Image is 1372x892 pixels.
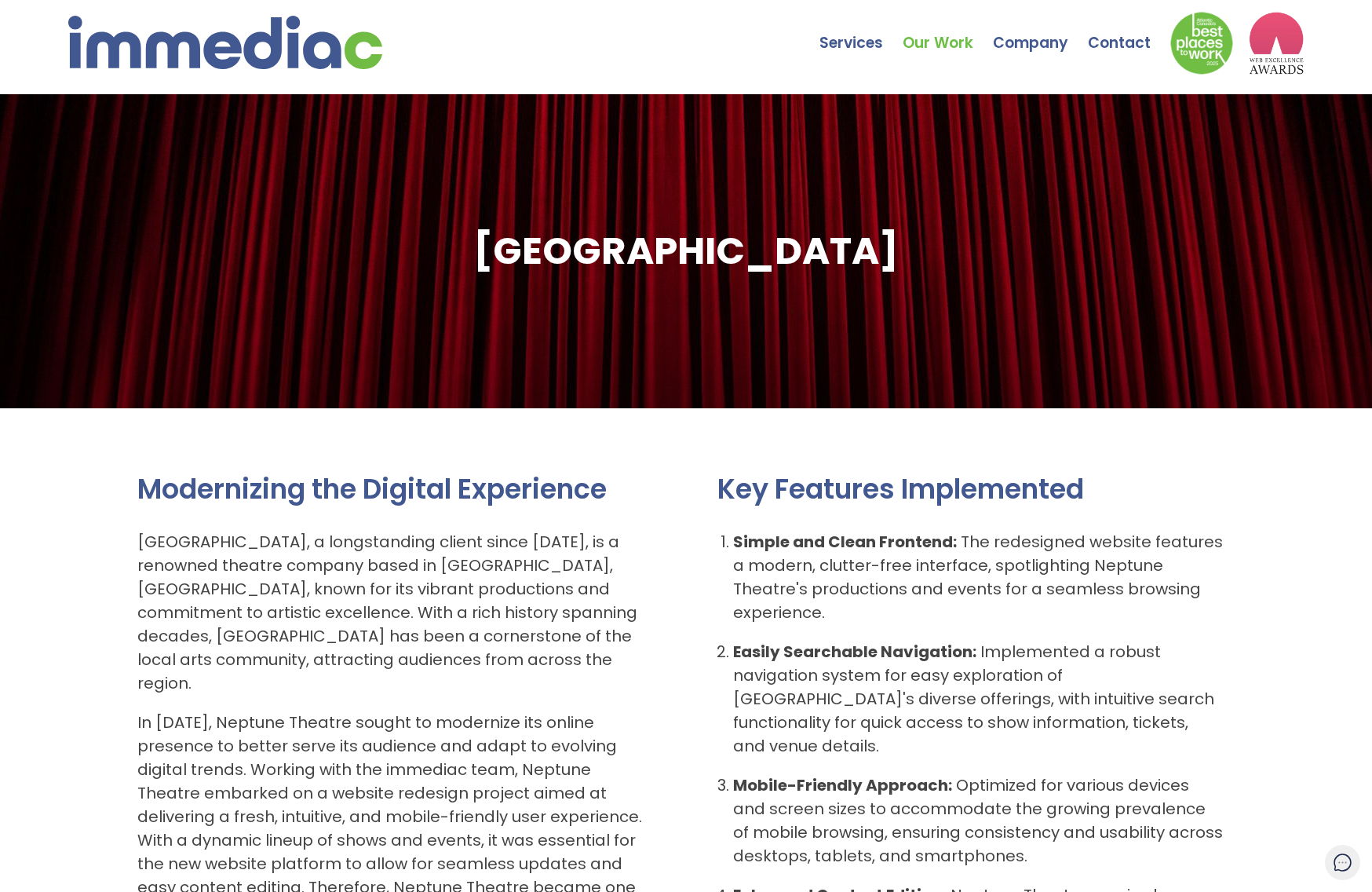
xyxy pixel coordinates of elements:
[733,774,1223,867] span: Optimized for various devices and screen sizes to accommodate the growing prevalence of mobile br...
[1249,12,1304,75] img: logo2_wea_nobg.webp
[733,641,976,663] strong: Easily Searchable Navigation:
[717,471,1223,506] h2: Key Features Implemented
[993,4,1088,59] a: Company
[903,4,993,59] a: Our Work
[137,471,655,506] h2: Modernizing the Digital Experience
[733,531,1223,623] span: The redesigned website features a modern, clutter-free interface, spotlighting Neptune Theatre's ...
[733,641,1214,757] span: Implemented a robust navigation system for easy exploration of [GEOGRAPHIC_DATA]'s diverse offeri...
[68,16,382,69] img: immediac
[733,531,957,553] strong: Simple and Clean Frontend:
[473,227,899,276] h1: [GEOGRAPHIC_DATA]
[137,531,637,694] span: [GEOGRAPHIC_DATA], a longstanding client since [DATE], is a renowned theatre company based in [GE...
[733,774,952,796] strong: Mobile-Friendly Approach:
[1088,4,1170,59] a: Contact
[819,4,903,59] a: Services
[1170,12,1233,75] img: Down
